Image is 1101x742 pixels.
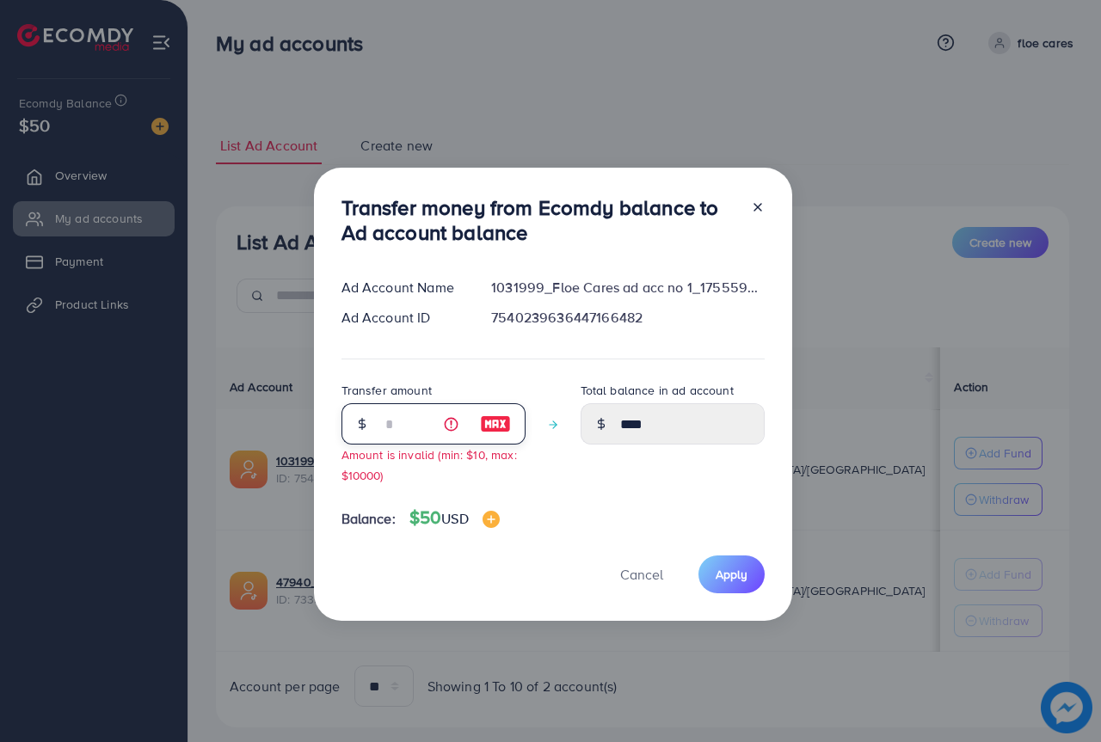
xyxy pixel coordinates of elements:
span: Balance: [341,509,396,529]
img: image [480,414,511,434]
img: image [483,511,500,528]
div: Ad Account ID [328,308,478,328]
div: 7540239636447166482 [477,308,778,328]
div: 1031999_Floe Cares ad acc no 1_1755598915786 [477,278,778,297]
h3: Transfer money from Ecomdy balance to Ad account balance [341,195,737,245]
div: Ad Account Name [328,278,478,297]
small: Amount is invalid (min: $10, max: $10000) [341,446,517,482]
span: Apply [716,566,747,583]
button: Apply [698,555,765,592]
label: Transfer amount [341,382,432,399]
h4: $50 [409,507,500,529]
span: Cancel [620,565,663,584]
span: USD [441,509,468,528]
label: Total balance in ad account [581,382,734,399]
button: Cancel [599,555,685,592]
